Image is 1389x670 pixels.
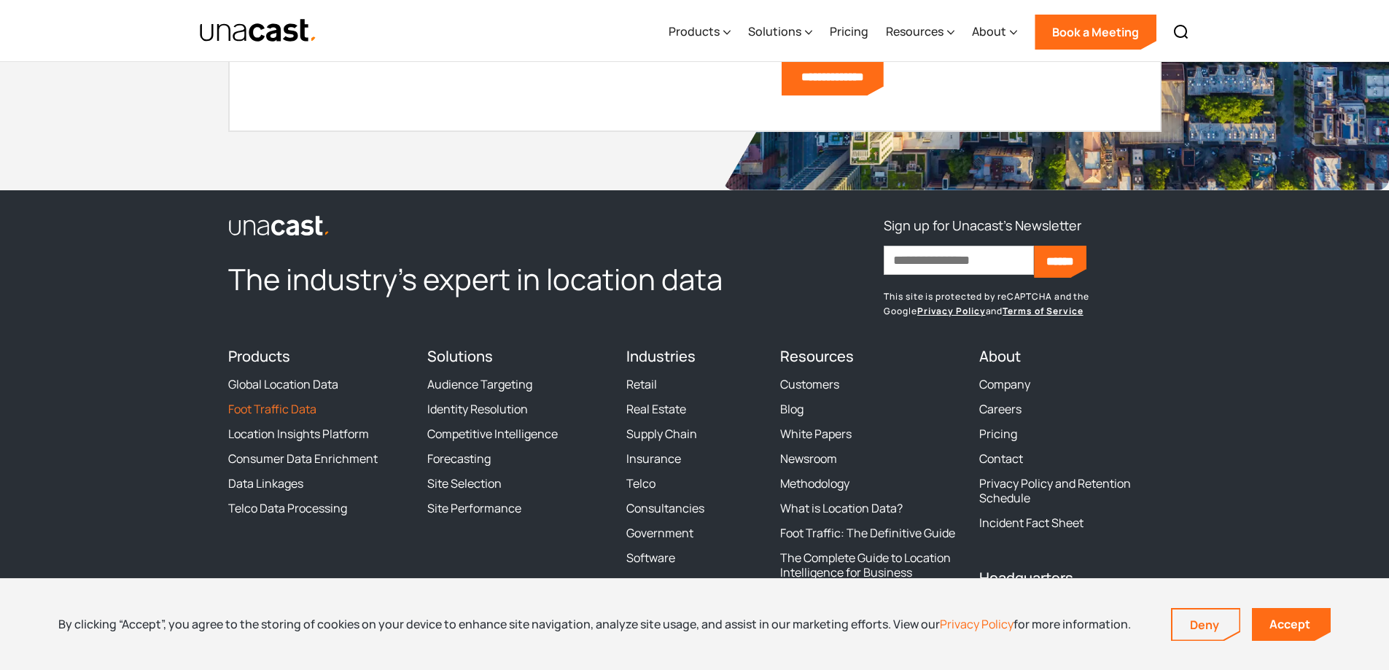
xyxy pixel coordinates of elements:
a: Contact [979,451,1023,466]
a: link to the homepage [228,214,763,237]
a: White Papers [780,426,852,441]
a: Products [228,346,290,366]
a: Data Linkages [228,476,303,491]
h4: Headquarters [979,569,1161,587]
a: Privacy Policy and Retention Schedule [979,476,1161,505]
a: Book a Meeting [1035,15,1156,50]
img: Unacast text logo [199,18,318,44]
a: Retail [626,377,657,392]
a: Supply Chain [626,426,697,441]
a: Privacy Policy [940,616,1013,632]
a: Accept [1252,608,1331,641]
a: Competitive Intelligence [427,426,558,441]
a: Newsroom [780,451,837,466]
a: Customers [780,377,839,392]
div: About [972,2,1017,62]
h4: About [979,348,1161,365]
a: Audience Targeting [427,377,532,392]
img: Search icon [1172,23,1190,41]
a: Forecasting [427,451,491,466]
h2: The industry’s expert in location data [228,260,763,298]
a: Pricing [830,2,868,62]
a: Global Location Data [228,377,338,392]
a: Site Selection [427,476,502,491]
div: Resources [886,2,954,62]
a: Consultancies [626,501,704,515]
a: Identity Resolution [427,402,528,416]
div: Products [669,23,720,40]
a: Consumer Data Enrichment [228,451,378,466]
a: Deny [1172,609,1240,640]
a: Incident Fact Sheet [979,515,1083,530]
a: What is Location Data? [780,501,903,515]
a: home [199,18,318,44]
a: Pricing [979,426,1017,441]
a: Solutions [427,346,493,366]
a: Real Estate [626,402,686,416]
a: Terms of Service [1003,305,1083,317]
div: About [972,23,1006,40]
div: Solutions [748,23,801,40]
a: Adtech & Martech [626,575,722,590]
a: Site Performance [427,501,521,515]
a: Location Insights Platform [228,426,369,441]
div: By clicking “Accept”, you agree to the storing of cookies on your device to enhance site navigati... [58,616,1131,632]
a: Government [626,526,693,540]
div: Products [669,2,731,62]
a: The Complete Guide to Location Intelligence for Business [780,550,962,580]
a: Foot Traffic: The Definitive Guide [780,526,955,540]
a: Careers [979,402,1022,416]
h4: Resources [780,348,962,365]
a: Telco [626,476,655,491]
p: This site is protected by reCAPTCHA and the Google and [884,289,1161,319]
a: Telco Data Processing [228,501,347,515]
h3: Sign up for Unacast's Newsletter [884,214,1081,237]
a: Company [979,377,1030,392]
a: Insurance [626,451,681,466]
a: Privacy Policy [917,305,986,317]
a: Software [626,550,675,565]
div: Solutions [748,2,812,62]
a: Methodology [780,476,849,491]
h4: Industries [626,348,763,365]
a: Blog [780,402,804,416]
img: Unacast logo [228,215,330,237]
a: Foot Traffic Data [228,402,316,416]
div: Resources [886,23,943,40]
